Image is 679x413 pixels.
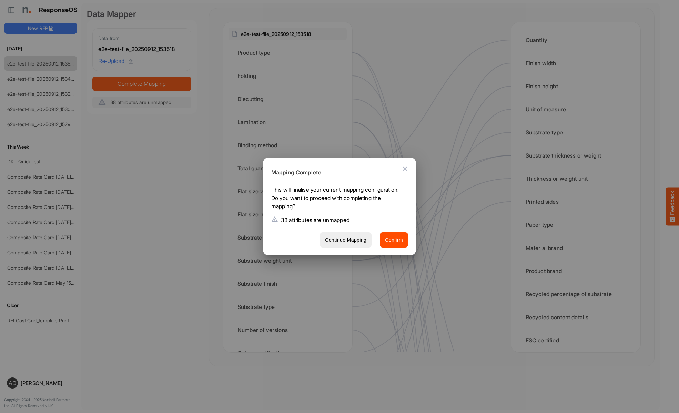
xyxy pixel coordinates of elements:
[380,232,408,248] button: Confirm
[271,185,403,213] p: This will finalise your current mapping configuration. Do you want to proceed with completing the...
[385,236,403,244] span: Confirm
[397,160,413,177] button: Close dialog
[281,216,349,224] p: 38 attributes are unmapped
[320,232,372,248] button: Continue Mapping
[325,236,366,244] span: Continue Mapping
[271,168,403,177] h6: Mapping Complete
